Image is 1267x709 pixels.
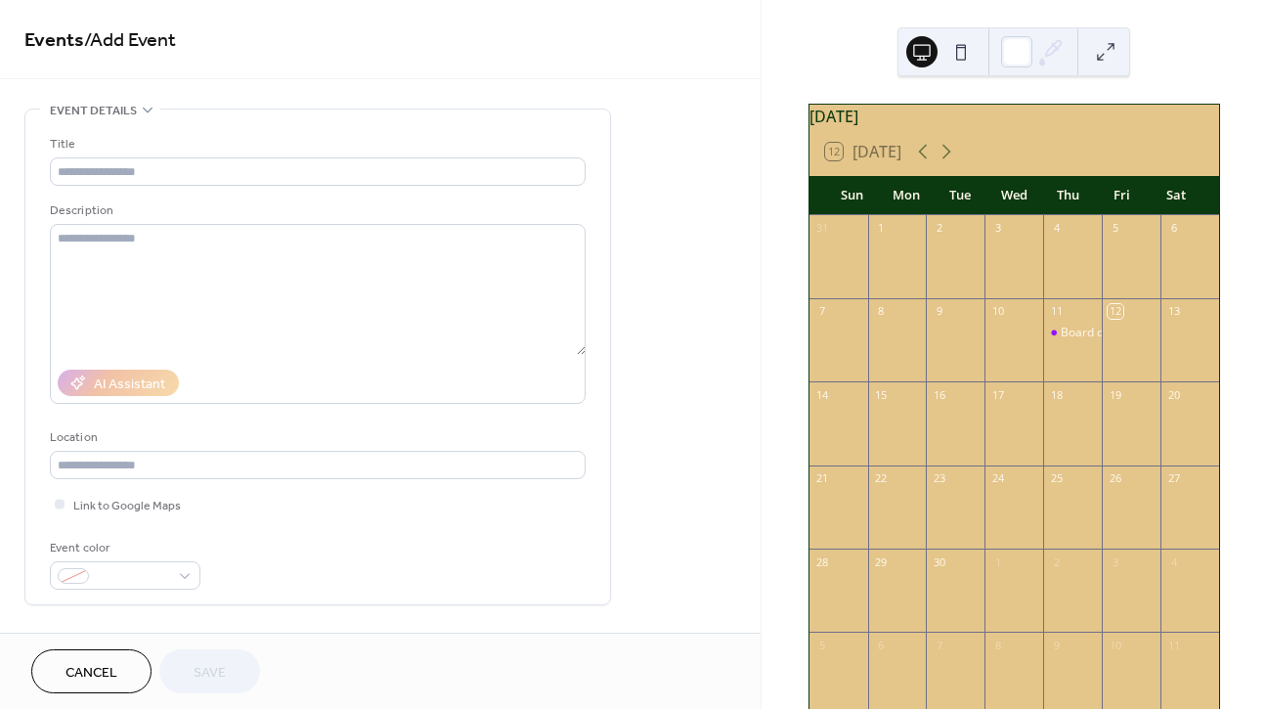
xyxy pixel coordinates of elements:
[1166,304,1181,319] div: 13
[932,221,946,236] div: 2
[66,663,117,684] span: Cancel
[50,101,137,121] span: Event details
[1049,304,1064,319] div: 11
[50,200,582,221] div: Description
[815,304,830,319] div: 7
[1061,325,1209,341] div: Board of Directors Meeting
[815,221,830,236] div: 31
[84,22,176,60] span: / Add Event
[1043,325,1102,341] div: Board of Directors Meeting
[825,176,879,215] div: Sun
[815,471,830,486] div: 21
[874,387,889,402] div: 15
[1166,221,1181,236] div: 6
[1166,471,1181,486] div: 27
[50,134,582,155] div: Title
[1108,304,1122,319] div: 12
[1049,471,1064,486] div: 25
[815,638,830,652] div: 5
[1150,176,1203,215] div: Sat
[879,176,933,215] div: Mon
[1108,387,1122,402] div: 19
[874,221,889,236] div: 1
[932,387,946,402] div: 16
[987,176,1041,215] div: Wed
[990,471,1005,486] div: 24
[1049,554,1064,569] div: 2
[31,649,152,693] button: Cancel
[1041,176,1095,215] div: Thu
[1166,638,1181,652] div: 11
[1049,638,1064,652] div: 9
[990,221,1005,236] div: 3
[990,387,1005,402] div: 17
[932,304,946,319] div: 9
[1166,387,1181,402] div: 20
[932,638,946,652] div: 7
[1095,176,1149,215] div: Fri
[933,176,986,215] div: Tue
[990,638,1005,652] div: 8
[73,496,181,516] span: Link to Google Maps
[990,554,1005,569] div: 1
[50,538,197,558] div: Event color
[874,304,889,319] div: 8
[932,471,946,486] div: 23
[50,629,137,649] span: Date and time
[1049,387,1064,402] div: 18
[1108,471,1122,486] div: 26
[874,471,889,486] div: 22
[1108,638,1122,652] div: 10
[809,105,1219,128] div: [DATE]
[874,638,889,652] div: 6
[815,387,830,402] div: 14
[24,22,84,60] a: Events
[1049,221,1064,236] div: 4
[50,427,582,448] div: Location
[1108,221,1122,236] div: 5
[1108,554,1122,569] div: 3
[990,304,1005,319] div: 10
[1166,554,1181,569] div: 4
[815,554,830,569] div: 28
[874,554,889,569] div: 29
[932,554,946,569] div: 30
